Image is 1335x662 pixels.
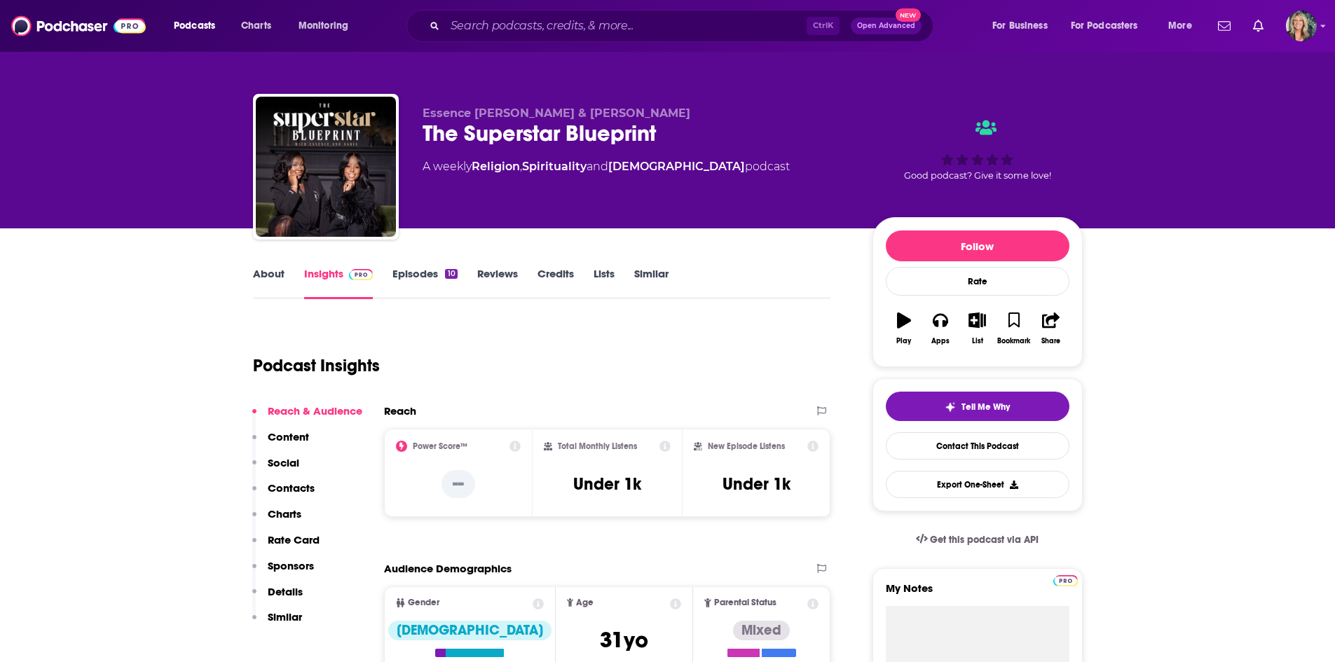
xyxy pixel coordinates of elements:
button: Open AdvancedNew [851,18,922,34]
p: -- [441,470,475,498]
p: Charts [268,507,301,520]
span: 31 yo [600,626,648,654]
button: Sponsors [252,559,314,585]
p: Reach & Audience [268,404,362,418]
button: Content [252,430,309,456]
div: Search podcasts, credits, & more... [420,10,947,42]
h2: New Episode Listens [708,441,785,451]
span: More [1168,16,1192,36]
img: The Superstar Blueprint [256,97,396,237]
p: Sponsors [268,559,314,572]
div: Bookmark [997,337,1030,345]
span: For Business [992,16,1048,36]
div: 10 [445,269,457,279]
h1: Podcast Insights [253,355,380,376]
img: Podchaser Pro [349,269,374,280]
img: Podchaser - Follow, Share and Rate Podcasts [11,13,146,39]
a: Show notifications dropdown [1212,14,1236,38]
a: Contact This Podcast [886,432,1069,460]
label: My Notes [886,581,1069,606]
a: Charts [232,15,280,37]
a: Reviews [477,267,518,299]
div: [DEMOGRAPHIC_DATA] [388,621,552,640]
span: Get this podcast via API [930,534,1039,546]
button: Show profile menu [1286,11,1317,41]
button: open menu [164,15,233,37]
span: Monitoring [299,16,348,36]
div: Share [1041,337,1060,345]
span: Open Advanced [857,22,915,29]
p: Similar [268,610,302,623]
button: List [959,303,995,354]
span: New [896,8,921,22]
h2: Total Monthly Listens [558,441,637,451]
p: Contacts [268,481,315,495]
button: Rate Card [252,533,320,559]
a: Spirituality [522,160,587,173]
h2: Reach [384,404,416,418]
a: Episodes10 [392,267,457,299]
div: List [972,337,983,345]
button: Details [252,585,303,611]
p: Content [268,430,309,443]
button: Follow [886,230,1069,261]
span: Ctrl K [807,17,840,35]
img: tell me why sparkle [945,401,956,413]
button: Export One-Sheet [886,471,1069,498]
span: Essence [PERSON_NAME] & [PERSON_NAME] [423,106,690,120]
span: Logged in as lisa.beech [1286,11,1317,41]
a: InsightsPodchaser Pro [304,267,374,299]
span: Age [576,598,594,607]
div: A weekly podcast [423,158,790,175]
a: Show notifications dropdown [1247,14,1269,38]
div: Apps [931,337,950,345]
button: open menu [1062,15,1158,37]
button: open menu [983,15,1065,37]
span: Good podcast? Give it some love! [904,170,1051,181]
a: [DEMOGRAPHIC_DATA] [608,160,745,173]
input: Search podcasts, credits, & more... [445,15,807,37]
div: Good podcast? Give it some love! [872,106,1083,193]
img: Podchaser Pro [1053,575,1078,586]
button: Apps [922,303,959,354]
button: Charts [252,507,301,533]
button: open menu [289,15,367,37]
div: Mixed [733,621,790,640]
img: User Profile [1286,11,1317,41]
a: About [253,267,285,299]
h2: Power Score™ [413,441,467,451]
span: Tell Me Why [961,401,1010,413]
h3: Under 1k [573,474,641,495]
button: tell me why sparkleTell Me Why [886,392,1069,421]
button: Similar [252,610,302,636]
span: Parental Status [714,598,776,607]
a: Religion [472,160,520,173]
a: Get this podcast via API [905,523,1050,557]
button: Social [252,456,299,482]
p: Details [268,585,303,598]
p: Social [268,456,299,469]
span: Podcasts [174,16,215,36]
span: Gender [408,598,439,607]
button: Contacts [252,481,315,507]
button: Play [886,303,922,354]
span: For Podcasters [1071,16,1138,36]
h2: Audience Demographics [384,562,512,575]
span: and [587,160,608,173]
button: Bookmark [996,303,1032,354]
a: Pro website [1053,573,1078,586]
div: Rate [886,267,1069,296]
p: Rate Card [268,533,320,546]
a: Lists [594,267,615,299]
a: Credits [538,267,574,299]
button: Share [1032,303,1069,354]
span: , [520,160,522,173]
div: Play [896,337,911,345]
a: Similar [634,267,669,299]
h3: Under 1k [723,474,790,495]
span: Charts [241,16,271,36]
button: Reach & Audience [252,404,362,430]
button: open menu [1158,15,1210,37]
